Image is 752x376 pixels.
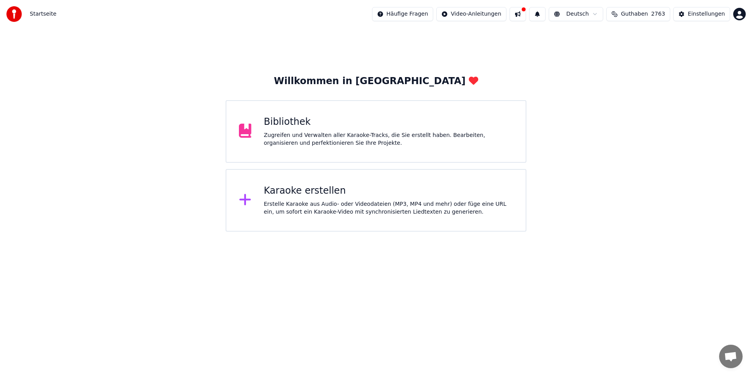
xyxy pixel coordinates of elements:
[264,116,513,128] div: Bibliothek
[264,131,513,147] div: Zugreifen und Verwalten aller Karaoke-Tracks, die Sie erstellt haben. Bearbeiten, organisieren un...
[606,7,670,21] button: Guthaben2763
[6,6,22,22] img: youka
[719,345,743,368] a: Chat öffnen
[264,185,513,197] div: Karaoke erstellen
[264,200,513,216] div: Erstelle Karaoke aus Audio- oder Videodateien (MP3, MP4 und mehr) oder füge eine URL ein, um sofo...
[688,10,725,18] div: Einstellungen
[621,10,648,18] span: Guthaben
[436,7,506,21] button: Video-Anleitungen
[372,7,434,21] button: Häufige Fragen
[673,7,730,21] button: Einstellungen
[30,10,56,18] nav: breadcrumb
[651,10,665,18] span: 2763
[274,75,478,88] div: Willkommen in [GEOGRAPHIC_DATA]
[30,10,56,18] span: Startseite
